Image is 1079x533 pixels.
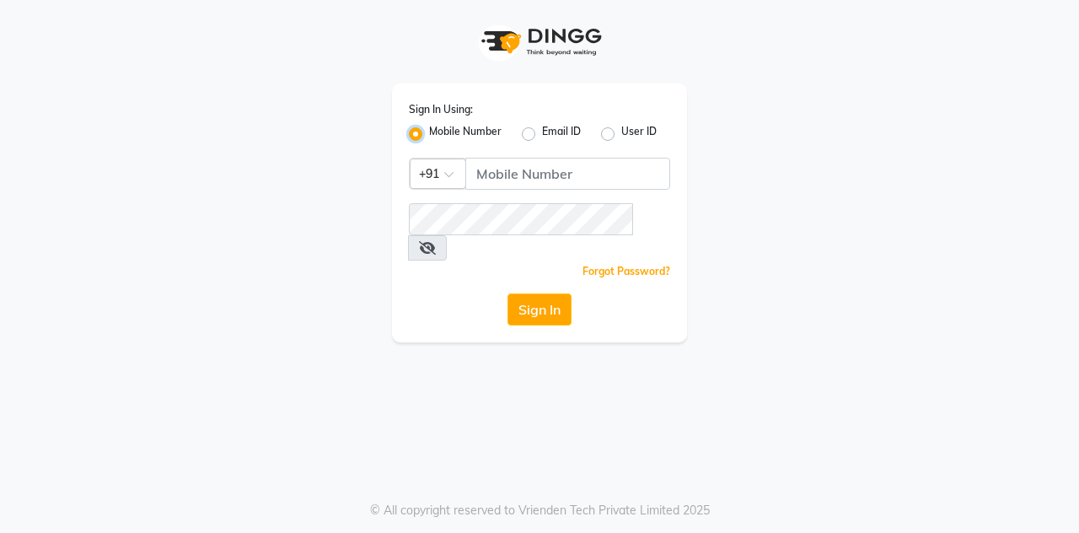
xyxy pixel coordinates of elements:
input: Username [409,203,633,235]
label: Sign In Using: [409,102,473,117]
label: User ID [621,124,657,144]
a: Forgot Password? [582,265,670,277]
input: Username [465,158,670,190]
button: Sign In [507,293,572,326]
label: Mobile Number [429,124,502,144]
img: logo1.svg [472,17,607,67]
label: Email ID [542,124,581,144]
